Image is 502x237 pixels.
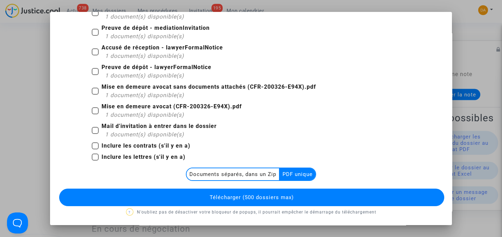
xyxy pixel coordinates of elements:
span: 1 document(s) disponible(s) [105,53,184,59]
button: Télécharger (500 dossiers max) [59,189,444,206]
b: Inclure les lettres (s'il y en a) [102,154,186,160]
b: Mise en demeure avocat (CFR-200326-E94X).pdf [102,103,242,110]
p: N'oubliez pas de désactiver votre bloqueur de popups, il pourrait empêcher le démarrage du téléch... [58,208,443,217]
span: 1 document(s) disponible(s) [105,92,184,99]
b: Mail d'invitation à entrer dans le dossier [102,123,217,129]
span: 1 document(s) disponible(s) [105,72,184,79]
b: Accusé de réception - lawyerFormalNotice [102,44,223,51]
b: Mise en demeure avocat sans documents attachés (CFR-200326-E94X).pdf [102,83,316,90]
span: 1 document(s) disponible(s) [105,111,184,118]
span: Télécharger (500 dossiers max) [210,194,294,201]
b: Preuve de dépôt - mediationInvitation [102,25,210,31]
iframe: Help Scout Beacon - Open [7,212,28,233]
span: 1 document(s) disponible(s) [105,33,184,40]
span: 1 document(s) disponible(s) [105,131,184,138]
span: ? [128,210,131,214]
b: Preuve de dépôt - lawyerFormalNotice [102,64,211,70]
span: 1 document(s) disponible(s) [105,13,184,20]
multi-toggle-item: PDF unique [280,168,315,180]
b: Inclure les contrats (s'il y en a) [102,142,190,149]
multi-toggle-item: Documents séparés, dans un Zip [187,168,280,180]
